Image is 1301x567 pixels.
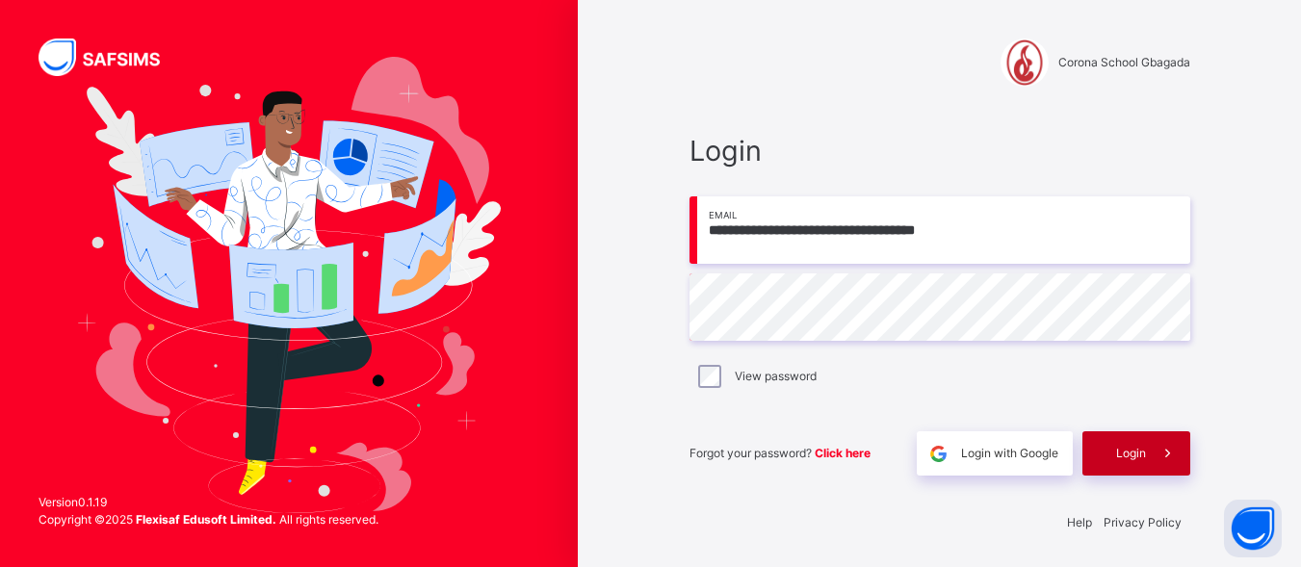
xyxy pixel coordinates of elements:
span: Version 0.1.19 [39,494,378,511]
a: Click here [815,446,871,460]
strong: Flexisaf Edusoft Limited. [136,512,276,527]
span: Login [690,130,1190,171]
span: Copyright © 2025 All rights reserved. [39,512,378,527]
button: Open asap [1224,500,1282,557]
a: Privacy Policy [1104,515,1182,529]
label: View password [735,368,817,385]
span: Login with Google [961,445,1058,462]
a: Help [1067,515,1092,529]
img: google.396cfc9801f0270233282035f929180a.svg [927,443,950,465]
span: Corona School Gbagada [1058,54,1190,71]
span: Forgot your password? [690,446,871,460]
img: SAFSIMS Logo [39,39,183,76]
span: Login [1116,445,1146,462]
img: Hero Image [77,57,502,513]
